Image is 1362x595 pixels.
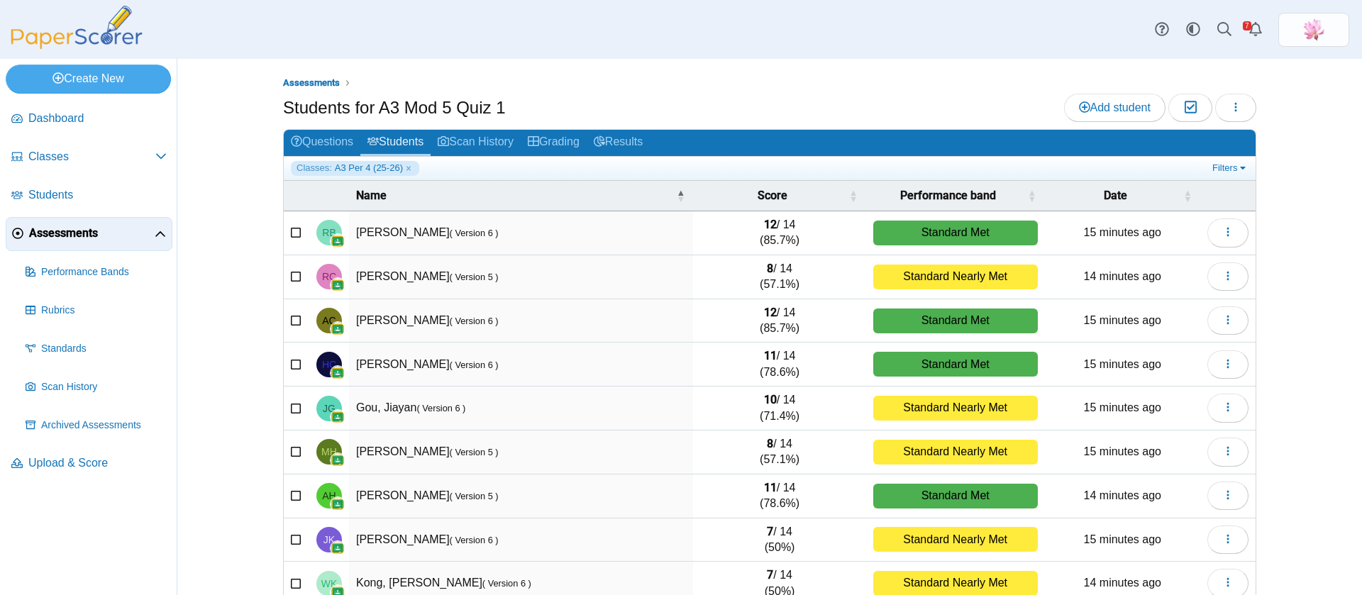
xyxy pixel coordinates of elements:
small: ( Version 6 ) [450,535,499,545]
span: Xinmei Li [1302,18,1325,41]
time: Sep 9, 2025 at 1:14 PM [1084,577,1161,589]
span: Scan History [41,380,167,394]
img: googleClassroom-logo.png [331,234,345,248]
td: / 14 (85.7%) [693,299,865,343]
td: [PERSON_NAME] [349,518,693,562]
span: Rohan Beightler [322,228,336,238]
b: 7 [767,568,773,582]
img: googleClassroom-logo.png [331,541,345,555]
b: 11 [764,349,777,362]
span: Assessments [29,226,155,241]
b: 12 [764,218,777,231]
h1: Students for A3 Mod 5 Quiz 1 [283,96,506,120]
img: googleClassroom-logo.png [331,366,345,380]
span: Jiayan Gou [323,404,336,413]
span: Dashboard [28,111,167,126]
a: Scan History [431,130,521,156]
div: Standard Met [873,484,1038,508]
b: 10 [764,393,777,406]
span: Joseph Kang [323,535,335,545]
span: Classes [28,149,155,165]
a: Performance Bands [20,255,172,289]
span: Date [1104,189,1127,202]
td: / 14 (71.4%) [693,387,865,430]
small: ( Version 6 ) [450,316,499,326]
a: Assessments [279,74,343,92]
span: Score : Activate to sort [849,181,858,211]
img: ps.MuGhfZT6iQwmPTCC [1302,18,1325,41]
b: 8 [767,437,773,450]
b: 11 [764,481,777,494]
a: ps.MuGhfZT6iQwmPTCC [1278,13,1349,47]
small: ( Version 6 ) [482,578,531,589]
a: Classes [6,140,172,174]
td: / 14 (85.7%) [693,211,865,255]
small: ( Version 6 ) [416,403,465,413]
span: Allen Hwee [322,491,336,501]
span: Hannah Chow [322,360,336,369]
a: Scan History [20,370,172,404]
td: [PERSON_NAME] [349,299,693,343]
time: Sep 9, 2025 at 1:13 PM [1084,445,1161,457]
div: Standard Nearly Met [873,265,1038,289]
b: 8 [767,262,773,275]
td: / 14 (50%) [693,518,865,562]
a: Filters [1209,161,1252,175]
a: Assessments [6,217,172,251]
td: [PERSON_NAME] [349,343,693,387]
a: Add student [1064,94,1166,122]
span: Add student [1079,101,1151,113]
td: / 14 (78.6%) [693,343,865,387]
span: Performance band : Activate to sort [1028,181,1036,211]
span: Rubrics [41,304,167,318]
span: Wesley Kong [321,579,338,589]
time: Sep 9, 2025 at 1:13 PM [1084,226,1161,238]
td: / 14 (57.1%) [693,255,865,299]
img: googleClassroom-logo.png [331,497,345,511]
a: Alerts [1240,14,1271,45]
b: 7 [767,525,773,538]
span: Assessments [283,77,340,88]
span: Date : Activate to sort [1183,181,1192,211]
img: googleClassroom-logo.png [331,410,345,424]
span: Performance band [900,189,996,202]
a: Upload & Score [6,447,172,481]
b: 12 [764,306,777,319]
a: Rubrics [20,294,172,328]
a: Dashboard [6,102,172,136]
div: Standard Nearly Met [873,527,1038,552]
a: Archived Assessments [20,408,172,443]
a: Grading [521,130,587,156]
td: [PERSON_NAME] [349,430,693,474]
a: Classes: A3 Per 4 (25-26) [291,161,419,175]
span: Classes: [297,162,332,174]
span: A3 Per 4 (25-26) [335,162,403,174]
td: / 14 (57.1%) [693,430,865,474]
time: Sep 9, 2025 at 1:13 PM [1084,358,1161,370]
a: Create New [6,65,171,93]
span: Marcus Ho [321,447,337,457]
td: Gou, Jiayan [349,387,693,430]
a: Students [6,179,172,213]
small: ( Version 5 ) [450,491,499,501]
span: Score [758,189,787,202]
td: [PERSON_NAME] [349,255,693,299]
a: Standards [20,332,172,366]
img: googleClassroom-logo.png [331,278,345,292]
span: Name : Activate to invert sorting [676,181,685,211]
time: Sep 9, 2025 at 1:14 PM [1084,489,1161,501]
small: ( Version 6 ) [450,228,499,238]
a: PaperScorer [6,39,148,51]
small: ( Version 5 ) [450,447,499,457]
time: Sep 9, 2025 at 1:14 PM [1084,270,1161,282]
img: googleClassroom-logo.png [331,453,345,467]
td: / 14 (78.6%) [693,474,865,518]
div: Standard Met [873,221,1038,245]
span: Name [356,189,387,202]
span: Performance Bands [41,265,167,279]
span: Standards [41,342,167,356]
a: Results [587,130,650,156]
div: Standard Nearly Met [873,396,1038,421]
span: Archived Assessments [41,418,167,433]
div: Standard Met [873,352,1038,377]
